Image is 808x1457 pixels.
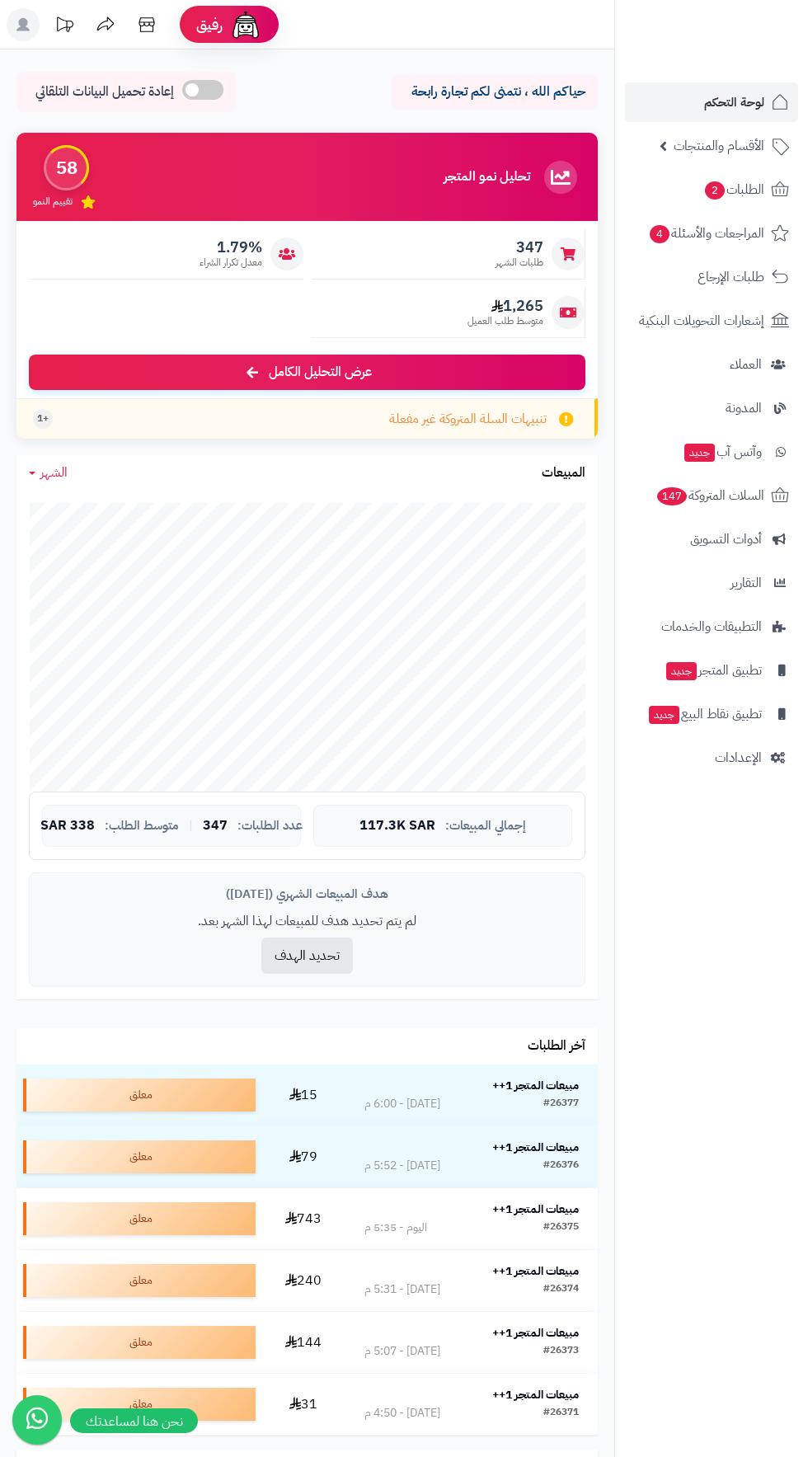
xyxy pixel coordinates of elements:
[467,314,543,328] span: متوسط طلب العميل
[262,1374,345,1435] td: 31
[625,432,798,472] a: وآتس آبجديد
[625,345,798,384] a: العملاء
[661,615,762,638] span: التطبيقات والخدمات
[364,1405,440,1422] div: [DATE] - 4:50 م
[359,819,435,834] span: 117.3K SAR
[364,1158,440,1174] div: [DATE] - 5:52 م
[23,1079,256,1112] div: معلق
[657,487,687,505] span: 147
[492,1324,579,1342] strong: مبيعات المتجر 1++
[625,651,798,690] a: تطبيق المتجرجديد
[37,411,49,425] span: +1
[625,214,798,253] a: المراجعات والأسئلة4
[696,46,792,81] img: logo-2.png
[625,301,798,341] a: إشعارات التحويلات البنكية
[44,8,85,45] a: تحديثات المنصة
[730,571,762,595] span: التقارير
[543,1096,579,1112] div: #26377
[404,82,585,101] p: حياكم الله ، نتمنى لكم تجارة رابحة
[23,1202,256,1235] div: معلق
[189,820,193,832] span: |
[23,1140,256,1173] div: معلق
[625,519,798,559] a: أدوات التسويق
[496,256,543,270] span: طلبات الشهر
[42,912,572,931] p: لم يتم تحديد هدف للمبيعات لهذا الشهر بعد.
[625,82,798,122] a: لوحة التحكم
[625,738,798,778] a: الإعدادات
[262,1126,345,1187] td: 79
[684,444,715,462] span: جديد
[364,1220,427,1236] div: اليوم - 5:35 م
[492,1139,579,1156] strong: مبيعات المتجر 1++
[625,170,798,209] a: الطلبات2
[29,355,585,390] a: عرض التحليل الكامل
[492,1077,579,1094] strong: مبيعات المتجر 1++
[655,484,764,507] span: السلات المتروكة
[467,297,543,315] span: 1,265
[704,91,764,114] span: لوحة التحكم
[23,1326,256,1359] div: معلق
[364,1281,440,1298] div: [DATE] - 5:31 م
[730,353,762,376] span: العملاء
[33,195,73,209] span: تقييم النمو
[543,1158,579,1174] div: #26376
[29,463,68,482] a: الشهر
[542,466,585,481] h3: المبيعات
[492,1201,579,1218] strong: مبيعات المتجر 1++
[444,170,530,185] h3: تحليل نمو المتجر
[625,563,798,603] a: التقارير
[261,938,353,974] button: تحديد الهدف
[674,134,764,157] span: الأقسام والمنتجات
[203,819,228,834] span: 347
[625,476,798,515] a: السلات المتروكة147
[35,82,174,101] span: إعادة تحميل البيانات التلقائي
[690,528,762,551] span: أدوات التسويق
[42,886,572,903] div: هدف المبيعات الشهري ([DATE])
[200,238,262,256] span: 1.79%
[698,266,764,289] span: طلبات الإرجاع
[648,222,764,245] span: المراجعات والأسئلة
[40,819,95,834] span: 338 SAR
[543,1343,579,1360] div: #26373
[625,607,798,646] a: التطبيقات والخدمات
[389,410,547,429] span: تنبيهات السلة المتروكة غير مفعلة
[647,703,762,726] span: تطبيق نقاط البيع
[649,706,679,724] span: جديد
[543,1405,579,1422] div: #26371
[666,662,697,680] span: جديد
[715,746,762,769] span: الإعدادات
[639,309,764,332] span: إشعارات التحويلات البنكية
[196,15,223,35] span: رفيق
[23,1264,256,1297] div: معلق
[262,1250,345,1311] td: 240
[625,694,798,734] a: تطبيق نقاط البيعجديد
[262,1065,345,1126] td: 15
[445,819,526,833] span: إجمالي المبيعات:
[200,256,262,270] span: معدل تكرار الشراء
[543,1281,579,1298] div: #26374
[665,659,762,682] span: تطبيق المتجر
[262,1188,345,1249] td: 743
[496,238,543,256] span: 347
[229,8,262,41] img: ai-face.png
[40,463,68,482] span: الشهر
[269,363,372,382] span: عرض التحليل الكامل
[23,1388,256,1421] div: معلق
[492,1386,579,1403] strong: مبيعات المتجر 1++
[105,819,179,833] span: متوسط الطلب:
[683,440,762,463] span: وآتس آب
[528,1039,585,1054] h3: آخر الطلبات
[705,181,725,200] span: 2
[726,397,762,420] span: المدونة
[703,178,764,201] span: الطلبات
[262,1312,345,1373] td: 144
[364,1096,440,1112] div: [DATE] - 6:00 م
[625,257,798,297] a: طلبات الإرجاع
[364,1343,440,1360] div: [DATE] - 5:07 م
[237,819,303,833] span: عدد الطلبات:
[543,1220,579,1236] div: #26375
[650,225,669,243] span: 4
[492,1262,579,1280] strong: مبيعات المتجر 1++
[625,388,798,428] a: المدونة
